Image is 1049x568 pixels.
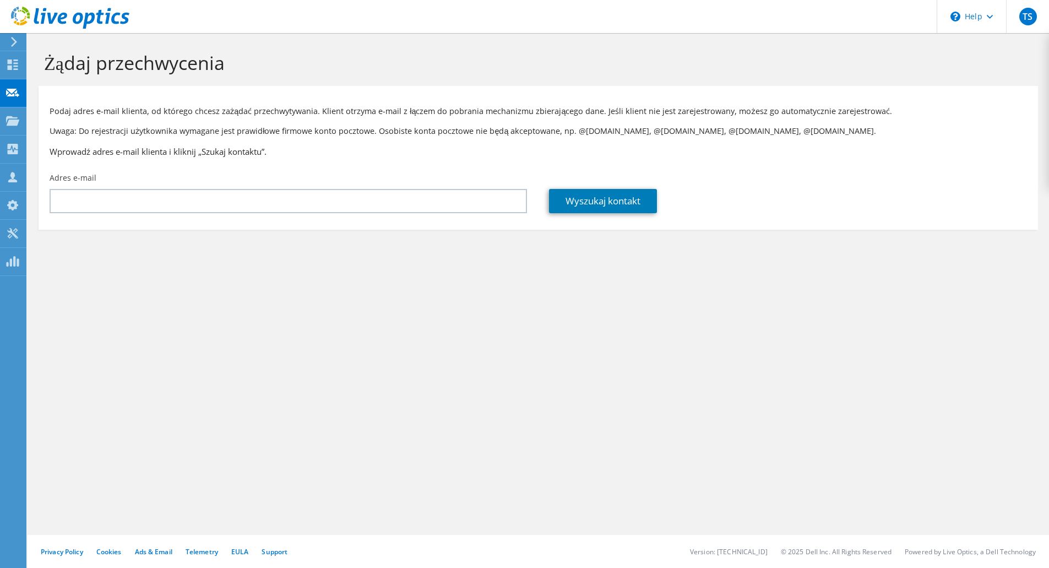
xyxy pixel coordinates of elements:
[781,547,892,556] li: © 2025 Dell Inc. All Rights Reserved
[549,189,657,213] a: Wyszukaj kontakt
[41,547,83,556] a: Privacy Policy
[50,172,96,183] label: Adres e-mail
[135,547,172,556] a: Ads & Email
[186,547,218,556] a: Telemetry
[262,547,287,556] a: Support
[50,125,1027,137] p: Uwaga: Do rejestracji użytkownika wymagane jest prawidłowe firmowe konto pocztowe. Osobiste konta...
[905,547,1036,556] li: Powered by Live Optics, a Dell Technology
[44,51,1027,74] h1: Żądaj przechwycenia
[231,547,248,556] a: EULA
[1019,8,1037,25] span: TS
[50,145,1027,158] h3: Wprowadź adres e-mail klienta i kliknij „Szukaj kontaktu”.
[690,547,768,556] li: Version: [TECHNICAL_ID]
[50,105,1027,117] p: Podaj adres e-mail klienta, od którego chcesz zażądać przechwytywania. Klient otrzyma e-mail z łą...
[950,12,960,21] svg: \n
[96,547,122,556] a: Cookies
